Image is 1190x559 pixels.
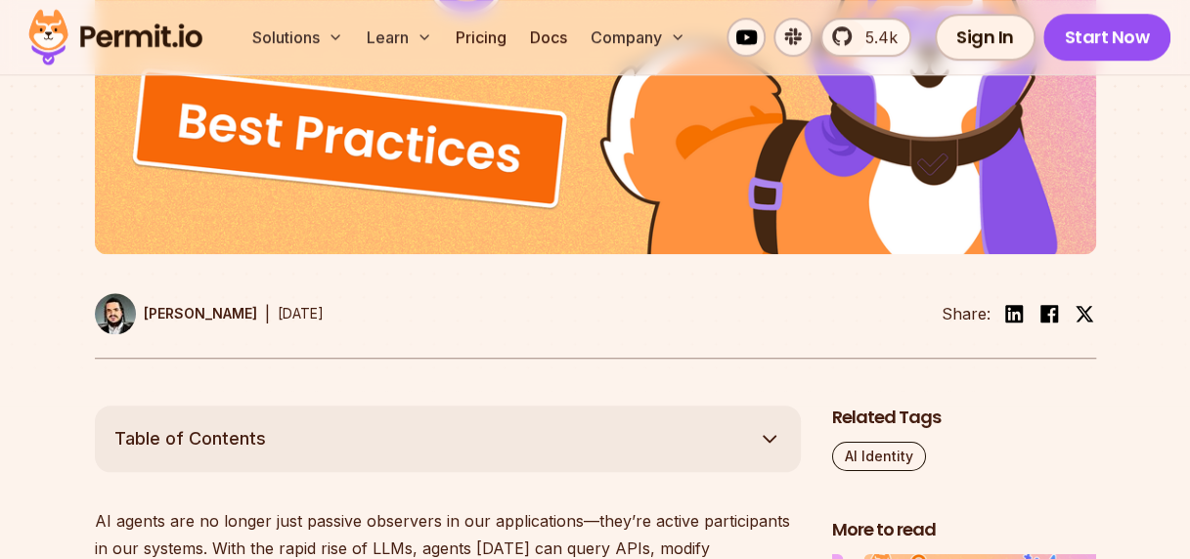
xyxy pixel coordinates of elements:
[114,425,266,452] span: Table of Contents
[448,18,514,57] a: Pricing
[832,442,926,471] a: AI Identity
[278,305,324,322] time: [DATE]
[820,18,911,57] a: 5.4k
[1075,304,1094,323] img: twitter
[583,18,693,57] button: Company
[144,304,257,323] p: [PERSON_NAME]
[1002,302,1026,325] img: linkedin
[832,406,1096,430] h2: Related Tags
[265,302,270,325] div: |
[95,293,257,334] a: [PERSON_NAME]
[20,4,211,70] img: Permit logo
[1043,14,1171,61] a: Start Now
[522,18,575,57] a: Docs
[1037,302,1061,325] img: facebook
[95,293,136,334] img: Gabriel L. Manor
[942,302,991,325] li: Share:
[832,518,1096,542] h2: More to read
[935,14,1036,61] a: Sign In
[359,18,440,57] button: Learn
[854,25,898,49] span: 5.4k
[244,18,351,57] button: Solutions
[95,406,801,472] button: Table of Contents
